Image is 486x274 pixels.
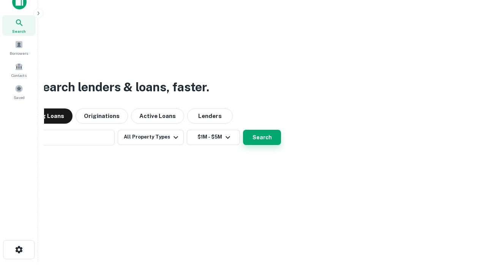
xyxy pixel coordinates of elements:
[187,130,240,145] button: $1M - $5M
[243,130,281,145] button: Search
[2,37,36,58] a: Borrowers
[10,50,28,56] span: Borrowers
[2,59,36,80] a: Contacts
[76,108,128,124] button: Originations
[448,189,486,225] iframe: Chat Widget
[14,94,25,100] span: Saved
[2,15,36,36] a: Search
[118,130,184,145] button: All Property Types
[2,81,36,102] a: Saved
[131,108,184,124] button: Active Loans
[11,72,27,78] span: Contacts
[187,108,233,124] button: Lenders
[35,78,209,96] h3: Search lenders & loans, faster.
[12,28,26,34] span: Search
